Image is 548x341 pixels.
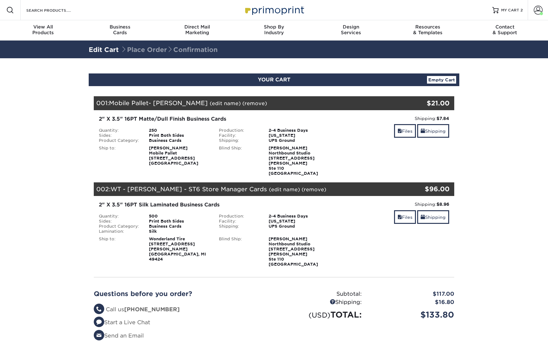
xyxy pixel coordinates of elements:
[389,20,466,41] a: Resources& Templates
[94,224,144,229] div: Product Category:
[269,186,300,193] a: (edit name)
[94,319,150,325] a: Start a Live Chat
[94,306,269,314] li: Call us
[264,138,334,143] div: UPS Ground
[258,77,290,83] span: YOUR CART
[149,237,206,262] strong: Wonderland Tire [STREET_ADDRESS][PERSON_NAME] [GEOGRAPHIC_DATA], MI 49424
[94,332,144,339] a: Send an Email
[274,298,366,306] div: Shipping:
[94,96,394,110] div: 001:
[264,214,334,219] div: 2-4 Business Days
[89,46,119,54] a: Edit Cart
[312,24,389,30] span: Design
[398,215,402,220] span: files
[214,219,264,224] div: Facility:
[242,100,267,106] a: (remove)
[94,229,144,234] div: Lamination:
[109,99,208,106] span: Mobile Pallet- [PERSON_NAME]
[5,20,82,41] a: View AllProducts
[389,24,466,35] div: & Templates
[421,215,425,220] span: shipping
[124,306,180,313] strong: [PHONE_NUMBER]
[264,219,334,224] div: [US_STATE]
[274,290,366,298] div: Subtotal:
[82,24,159,35] div: Cards
[269,237,318,267] strong: [PERSON_NAME] Northbound Studio [STREET_ADDRESS][PERSON_NAME] Ste 110 [GEOGRAPHIC_DATA]
[417,124,449,138] a: Shipping
[366,298,459,306] div: $16.80
[94,214,144,219] div: Quantity:
[436,116,449,121] strong: $7.84
[236,20,313,41] a: Shop ByIndustry
[214,214,264,219] div: Production:
[394,184,449,194] div: $96.00
[417,210,449,224] a: Shipping
[366,290,459,298] div: $117.00
[144,214,214,219] div: 500
[236,24,313,30] span: Shop By
[501,8,519,13] span: MY CART
[214,224,264,229] div: Shipping:
[111,186,267,193] span: WT - [PERSON_NAME] - ST6 Store Manager Cards
[94,128,144,133] div: Quantity:
[236,24,313,35] div: Industry
[269,146,318,176] strong: [PERSON_NAME] Northbound Studio [STREET_ADDRESS][PERSON_NAME] Ste 110 [GEOGRAPHIC_DATA]
[466,24,543,30] span: Contact
[159,24,236,35] div: Marketing
[309,311,330,319] small: (USD)
[389,24,466,30] span: Resources
[94,182,394,196] div: 002:
[394,210,416,224] a: Files
[144,133,214,138] div: Print Both Sides
[82,24,159,30] span: Business
[214,133,264,138] div: Facility:
[214,138,264,143] div: Shipping:
[242,3,306,17] img: Primoprint
[26,6,87,14] input: SEARCH PRODUCTS.....
[520,8,523,12] span: 2
[466,24,543,35] div: & Support
[427,76,456,84] a: Empty Cart
[214,128,264,133] div: Production:
[144,224,214,229] div: Business Cards
[94,133,144,138] div: Sides:
[264,224,334,229] div: UPS Ground
[264,128,334,133] div: 2-4 Business Days
[94,138,144,143] div: Product Category:
[94,237,144,262] div: Ship to:
[398,129,402,134] span: files
[312,24,389,35] div: Services
[466,20,543,41] a: Contact& Support
[149,146,198,166] strong: [PERSON_NAME] Mobile Pallet [STREET_ADDRESS] [GEOGRAPHIC_DATA]
[99,115,329,123] div: 2" X 3.5" 16PT Matte/Dull Finish Business Cards
[144,128,214,133] div: 250
[94,290,269,298] h2: Questions before you order?
[82,20,159,41] a: BusinessCards
[144,138,214,143] div: Business Cards
[94,219,144,224] div: Sides:
[159,24,236,30] span: Direct Mail
[99,201,329,209] div: 2" X 3.5" 16PT Silk Laminated Business Cards
[121,46,218,54] span: Place Order Confirmation
[339,115,449,122] div: Shipping:
[394,98,449,108] div: $21.00
[210,100,241,106] a: (edit name)
[436,202,449,207] strong: $8.96
[421,129,425,134] span: shipping
[366,309,459,321] div: $133.80
[339,201,449,207] div: Shipping:
[5,24,82,30] span: View All
[264,133,334,138] div: [US_STATE]
[214,146,264,176] div: Blind Ship:
[312,20,389,41] a: DesignServices
[94,146,144,166] div: Ship to:
[159,20,236,41] a: Direct MailMarketing
[394,124,416,138] a: Files
[214,237,264,267] div: Blind Ship:
[5,24,82,35] div: Products
[274,309,366,321] div: TOTAL:
[302,186,326,193] a: (remove)
[144,219,214,224] div: Print Both Sides
[144,229,214,234] div: Silk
